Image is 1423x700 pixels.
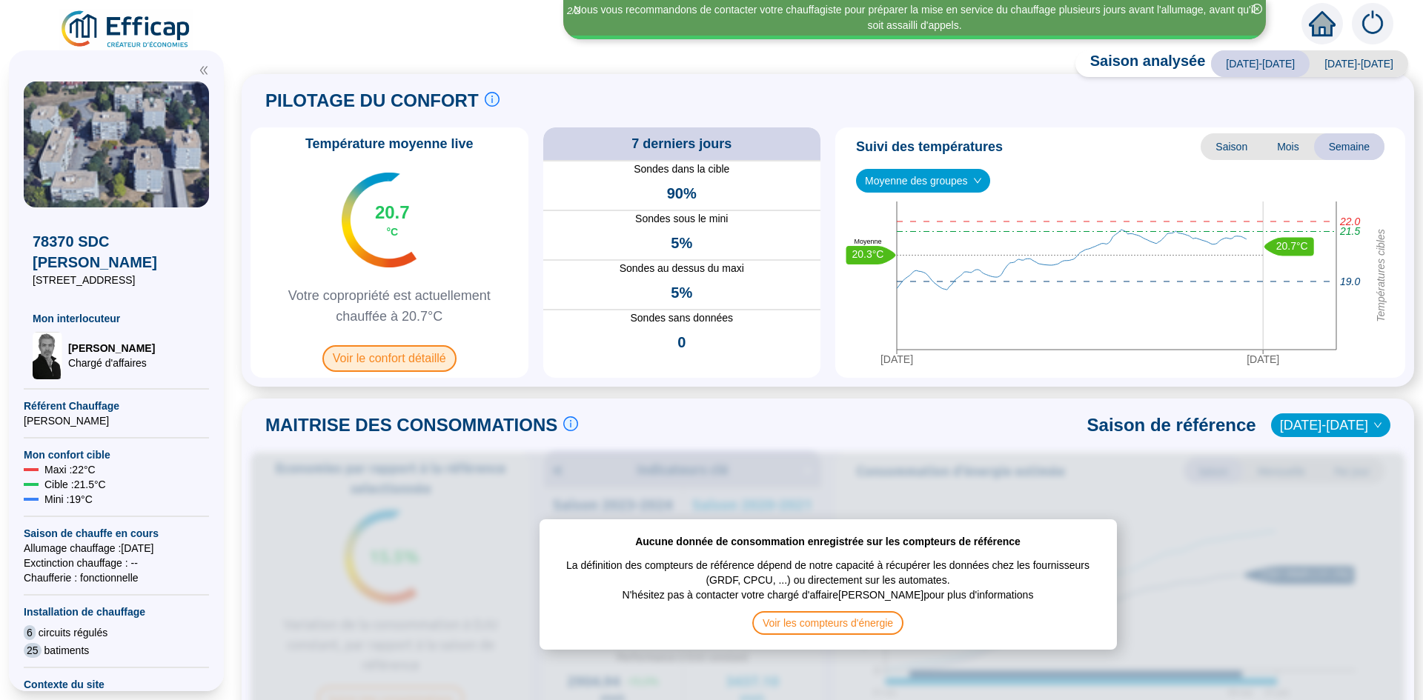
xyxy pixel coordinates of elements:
tspan: 22.0 [1339,216,1360,227]
span: down [1373,421,1382,430]
span: info-circle [485,92,500,107]
span: Saison de référence [1087,413,1256,437]
i: 2 / 2 [567,5,580,16]
img: efficap energie logo [59,9,193,50]
span: Chargé d'affaires [68,356,155,370]
text: 20.3°C [852,248,884,260]
span: 7 derniers jours [631,133,732,154]
span: Votre copropriété est actuellement chauffée à 20.7°C [256,285,523,327]
span: Voir le confort détaillé [322,345,457,372]
span: home [1309,10,1336,37]
span: Aucune donnée de consommation enregistrée sur les compteurs de référence [635,534,1021,549]
span: Sondes sans données [543,310,821,326]
span: 90% [667,183,697,204]
span: circuits régulés [39,625,107,640]
span: Mon interlocuteur [33,311,200,326]
span: 5% [671,282,692,303]
span: Mon confort cible [24,447,209,462]
img: alerts [1352,3,1393,44]
span: N'hésitez pas à contacter votre chargé d'affaire [PERSON_NAME] pour plus d'informations [623,587,1034,611]
span: Suivi des températures [856,136,1003,157]
tspan: 19.0 [1340,276,1360,287]
span: 25 [24,643,42,658]
div: Nous vous recommandons de contacter votre chauffagiste pour préparer la mise en service du chauff... [565,2,1264,33]
span: Cible : 21.5 °C [44,477,106,492]
span: Sondes au dessus du maxi [543,261,821,276]
tspan: Températures cibles [1375,229,1387,322]
span: La définition des compteurs de référence dépend de notre capacité à récupérer les données chez le... [554,549,1102,587]
span: Mini : 19 °C [44,492,93,507]
span: Mois [1262,133,1314,160]
span: down [973,176,982,185]
img: indicateur températures [342,173,417,267]
span: Allumage chauffage : [DATE] [24,541,209,556]
span: 6 [24,625,36,640]
span: Moyenne des groupes [865,170,981,192]
span: Température moyenne live [296,133,482,154]
span: Maxi : 22 °C [44,462,96,477]
text: 20.7°C [1276,240,1308,252]
span: Sondes sous le mini [543,211,821,227]
tspan: [DATE] [880,353,913,365]
img: Chargé d'affaires [33,332,62,379]
span: [DATE]-[DATE] [1310,50,1408,77]
span: 5% [671,233,692,253]
span: double-left [199,65,209,76]
span: [PERSON_NAME] [68,341,155,356]
span: MAITRISE DES CONSOMMATIONS [265,413,557,437]
span: batiments [44,643,90,658]
text: Moyenne [854,238,881,245]
span: 2022-2023 [1280,414,1381,436]
span: °C [386,224,398,239]
tspan: 21.5 [1339,225,1360,237]
span: Contexte du site [24,677,209,692]
span: Installation de chauffage [24,604,209,619]
span: Semaine [1314,133,1384,160]
span: Saison [1201,133,1262,160]
span: Saison de chauffe en cours [24,526,209,541]
span: info-circle [563,416,578,431]
span: 20.7 [375,201,410,224]
span: Sondes dans la cible [543,161,821,177]
span: Référent Chauffage [24,399,209,413]
span: Chaufferie : fonctionnelle [24,570,209,585]
span: PILOTAGE DU CONFORT [265,89,479,113]
span: 0 [677,332,686,353]
span: 78370 SDC [PERSON_NAME] [33,231,200,273]
span: close-circle [1252,4,1262,14]
tspan: [DATE] [1247,353,1279,365]
span: Voir les compteurs d'énergie [752,611,903,635]
span: [PERSON_NAME] [24,413,209,428]
span: Exctinction chauffage : -- [24,556,209,570]
span: [DATE]-[DATE] [1211,50,1310,77]
span: Saison analysée [1075,50,1206,77]
span: [STREET_ADDRESS] [33,273,200,287]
